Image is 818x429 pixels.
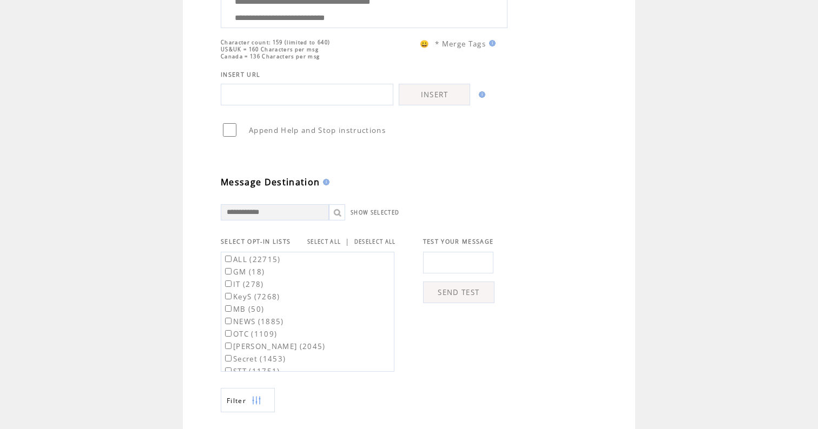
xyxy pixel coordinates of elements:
span: 😀 [420,39,430,49]
img: help.gif [476,91,485,98]
a: SELECT ALL [307,238,341,245]
input: KeyS (7268) [225,293,232,299]
label: NEWS (1885) [223,317,284,326]
a: SEND TEST [423,281,494,303]
input: IT (278) [225,280,232,287]
label: MB (50) [223,304,264,314]
input: [PERSON_NAME] (2045) [225,343,232,349]
input: ALL (22715) [225,256,232,262]
span: US&UK = 160 Characters per msg [221,46,319,53]
label: Secret (1453) [223,354,286,364]
input: STT (11751) [225,367,232,374]
img: help.gif [320,179,329,185]
label: GM (18) [223,267,265,277]
label: ALL (22715) [223,254,281,264]
span: Message Destination [221,176,320,188]
span: * Merge Tags [435,39,486,49]
span: Append Help and Stop instructions [249,125,386,135]
span: | [345,237,349,246]
label: [PERSON_NAME] (2045) [223,341,326,351]
label: STT (11751) [223,366,280,376]
input: Secret (1453) [225,355,232,361]
input: GM (18) [225,268,232,274]
label: OTC (1109) [223,329,277,339]
a: Filter [221,388,275,412]
input: MB (50) [225,305,232,312]
span: Canada = 136 Characters per msg [221,53,320,60]
img: filters.png [252,388,261,413]
label: IT (278) [223,279,264,289]
input: NEWS (1885) [225,318,232,324]
span: TEST YOUR MESSAGE [423,238,494,245]
a: SHOW SELECTED [351,209,399,216]
a: DESELECT ALL [354,238,396,245]
span: SELECT OPT-IN LISTS [221,238,291,245]
img: help.gif [486,40,496,46]
span: Show filters [227,396,246,405]
a: INSERT [399,84,470,105]
span: INSERT URL [221,71,260,78]
input: OTC (1109) [225,330,232,337]
label: KeyS (7268) [223,292,280,301]
span: Character count: 159 (limited to 640) [221,39,330,46]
